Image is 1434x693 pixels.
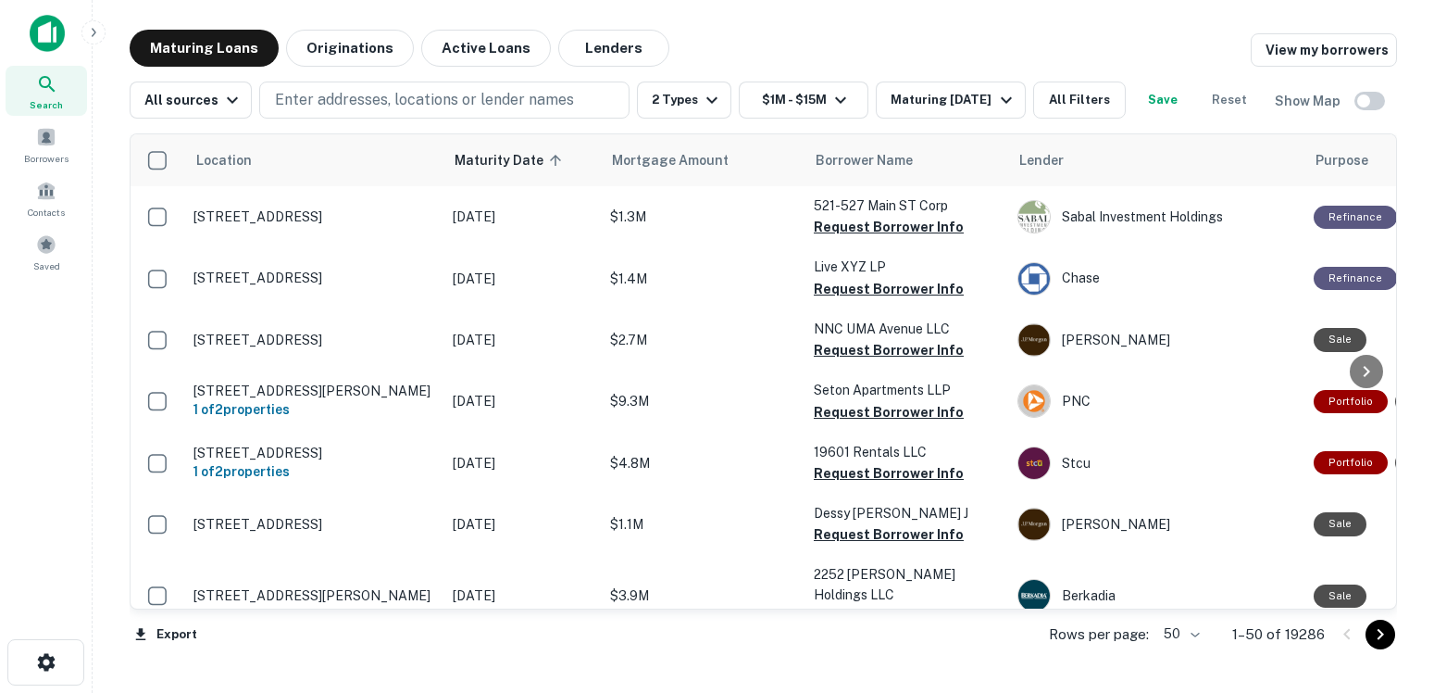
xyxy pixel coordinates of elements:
[610,269,795,289] p: $1.4M
[24,151,69,166] span: Borrowers
[1018,263,1050,295] img: picture
[193,270,434,286] p: [STREET_ADDRESS]
[453,391,592,411] p: [DATE]
[1251,33,1397,67] a: View my borrowers
[814,339,964,361] button: Request Borrower Info
[30,15,65,52] img: capitalize-icon.png
[453,514,592,535] p: [DATE]
[814,195,999,216] p: 521-527 Main ST Corp
[130,82,252,119] button: All sources
[1314,390,1388,413] div: This is a portfolio loan with 2 properties
[1314,585,1366,608] div: Sale
[814,319,999,339] p: NNC UMA Avenue LLC
[637,82,731,119] button: 2 Types
[610,330,795,350] p: $2.7M
[1018,509,1050,540] img: picture
[1018,447,1050,479] img: picture
[1314,206,1397,229] div: This loan purpose was for refinancing
[1275,91,1343,111] h6: Show Map
[1017,200,1295,233] div: Sabal Investment Holdings
[739,82,868,119] button: $1M - $15M
[610,514,795,535] p: $1.1M
[1018,324,1050,356] img: picture
[30,97,63,112] span: Search
[610,453,795,473] p: $4.8M
[1365,620,1395,649] button: Go to next page
[1316,149,1368,171] span: Purpose
[6,227,87,277] a: Saved
[453,269,592,289] p: [DATE]
[6,120,87,170] a: Borrowers
[1017,508,1295,541] div: [PERSON_NAME]
[1017,323,1295,357] div: [PERSON_NAME]
[193,445,434,461] p: [STREET_ADDRESS]
[814,380,999,400] p: Seton Apartments LLP
[814,401,964,423] button: Request Borrower Info
[259,82,630,119] button: Enter addresses, locations or lender names
[455,149,567,171] span: Maturity Date
[144,89,243,111] div: All sources
[1033,82,1126,119] button: All Filters
[1049,624,1149,646] p: Rows per page:
[876,82,1025,119] button: Maturing [DATE]
[610,207,795,227] p: $1.3M
[195,149,252,171] span: Location
[1156,621,1203,648] div: 50
[421,30,551,67] button: Active Loans
[1232,624,1325,646] p: 1–50 of 19286
[1018,385,1050,417] img: picture
[193,399,434,420] h6: 1 of 2 properties
[814,216,964,238] button: Request Borrower Info
[1017,262,1295,296] div: Chase
[1200,82,1259,119] button: Reset
[804,134,1008,186] th: Borrower Name
[814,442,999,462] p: 19601 Rentals LLC
[33,258,60,273] span: Saved
[816,149,913,171] span: Borrower Name
[814,523,964,546] button: Request Borrower Info
[193,208,434,225] p: [STREET_ADDRESS]
[453,453,592,473] p: [DATE]
[1314,267,1397,290] div: This loan purpose was for refinancing
[1314,328,1366,351] div: Sale
[275,89,574,111] p: Enter addresses, locations or lender names
[1017,447,1295,480] div: Stcu
[453,586,592,606] p: [DATE]
[193,461,434,482] h6: 1 of 2 properties
[1017,579,1295,612] div: Berkadia
[814,278,964,300] button: Request Borrower Info
[184,134,443,186] th: Location
[28,205,65,220] span: Contacts
[1133,82,1192,119] button: Save your search to get updates of matches that match your search criteria.
[610,391,795,411] p: $9.3M
[6,66,87,116] a: Search
[453,330,592,350] p: [DATE]
[612,149,753,171] span: Mortgage Amount
[1019,149,1064,171] span: Lender
[891,89,1016,111] div: Maturing [DATE]
[453,207,592,227] p: [DATE]
[814,564,999,605] p: 2252 [PERSON_NAME] Holdings LLC
[1341,545,1434,634] iframe: Chat Widget
[193,516,434,533] p: [STREET_ADDRESS]
[130,621,202,649] button: Export
[130,30,279,67] button: Maturing Loans
[1314,512,1366,535] div: Sale
[6,173,87,223] a: Contacts
[193,587,434,604] p: [STREET_ADDRESS][PERSON_NAME]
[193,383,434,399] p: [STREET_ADDRESS][PERSON_NAME]
[814,462,964,485] button: Request Borrower Info
[1008,134,1304,186] th: Lender
[286,30,414,67] button: Originations
[193,332,434,348] p: [STREET_ADDRESS]
[1018,201,1050,233] img: picture
[814,257,999,277] p: Live XYZ LP
[1314,451,1388,474] div: This is a portfolio loan with 2 properties
[814,606,964,628] button: Request Borrower Info
[443,134,601,186] th: Maturity Date
[814,503,999,523] p: Dessy [PERSON_NAME] J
